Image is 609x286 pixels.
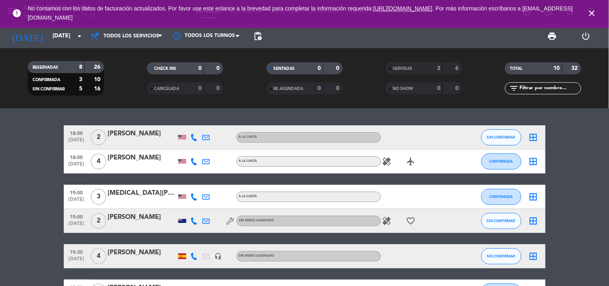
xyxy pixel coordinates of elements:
strong: 0 [217,86,222,91]
strong: 8 [79,64,82,70]
span: 4 [91,153,106,170]
span: 19:00 [67,212,87,221]
strong: 0 [336,86,341,91]
i: border_all [529,192,538,202]
button: SIN CONFIRMAR [481,248,521,264]
div: [PERSON_NAME] [108,153,176,163]
strong: 0 [318,86,321,91]
i: headset_mic [215,253,222,260]
i: healing [382,157,392,166]
span: [DATE] [67,221,87,230]
div: [PERSON_NAME] [108,129,176,139]
strong: 3 [79,77,82,82]
span: pending_actions [253,31,263,41]
span: 18:00 [67,152,87,161]
strong: 0 [437,86,440,91]
span: [DATE] [67,161,87,171]
i: airplanemode_active [406,157,416,166]
strong: 26 [94,64,102,70]
span: [DATE] [67,197,87,206]
button: CONFIRMADA [481,153,521,170]
span: [DATE] [67,137,87,147]
span: A la carta [239,195,257,198]
input: Filtrar por nombre... [519,84,581,93]
span: NO SHOW [393,87,413,91]
strong: 2 [437,65,440,71]
strong: 0 [318,65,321,71]
div: [PERSON_NAME] [108,247,176,258]
span: RE AGENDADA [274,87,303,91]
span: SENTADAS [274,67,295,71]
span: TOTAL [510,67,522,71]
strong: 0 [217,65,222,71]
a: [URL][DOMAIN_NAME] [373,5,433,12]
div: [MEDICAL_DATA][PERSON_NAME] [108,188,176,198]
strong: 5 [79,86,82,92]
strong: 0 [198,65,202,71]
span: 18:00 [67,128,87,137]
span: 2 [91,213,106,229]
i: healing [382,216,392,226]
span: [DATE] [67,256,87,266]
span: CONFIRMADA [489,194,513,199]
span: CONFIRMADA [33,78,60,82]
span: SIN CONFIRMAR [487,254,515,258]
i: close [587,8,597,18]
i: border_all [529,133,538,142]
button: SIN CONFIRMAR [481,129,521,145]
span: A la carta [239,135,257,139]
span: A la carta [239,159,257,163]
div: LOG OUT [569,24,603,48]
i: filter_list [509,84,519,93]
strong: 16 [94,86,102,92]
span: SERVIDAS [393,67,413,71]
strong: 0 [198,86,202,91]
span: Sin menú asignado [239,254,275,257]
span: 4 [91,248,106,264]
span: 3 [91,189,106,205]
span: No contamos con los datos de facturación actualizados. Por favor use este enlance a la brevedad p... [28,5,573,21]
a: . Por más información escríbanos a [EMAIL_ADDRESS][DOMAIN_NAME] [28,5,573,21]
span: CONFIRMADA [489,159,513,163]
span: 2 [91,129,106,145]
span: RESERVADAS [33,65,58,69]
span: 19:30 [67,247,87,256]
i: arrow_drop_down [75,31,84,41]
span: Sin menú asignado [239,219,275,222]
strong: 10 [554,65,560,71]
span: CANCELADA [154,87,179,91]
span: SIN CONFIRMAR [487,219,515,223]
i: border_all [529,216,538,226]
i: border_all [529,251,538,261]
span: CHECK INS [154,67,176,71]
i: power_settings_new [581,31,591,41]
i: favorite_border [406,216,416,226]
strong: 0 [336,65,341,71]
strong: 32 [572,65,580,71]
i: error [12,8,22,18]
span: Todos los servicios [104,33,159,39]
span: SIN CONFIRMAR [33,87,65,91]
button: SIN CONFIRMAR [481,213,521,229]
i: [DATE] [6,27,49,45]
i: border_all [529,157,538,166]
strong: 10 [94,77,102,82]
button: CONFIRMADA [481,189,521,205]
strong: 6 [455,65,460,71]
span: 19:00 [67,188,87,197]
div: [PERSON_NAME] [108,212,176,223]
span: print [548,31,557,41]
strong: 0 [455,86,460,91]
span: SIN CONFIRMAR [487,135,515,139]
